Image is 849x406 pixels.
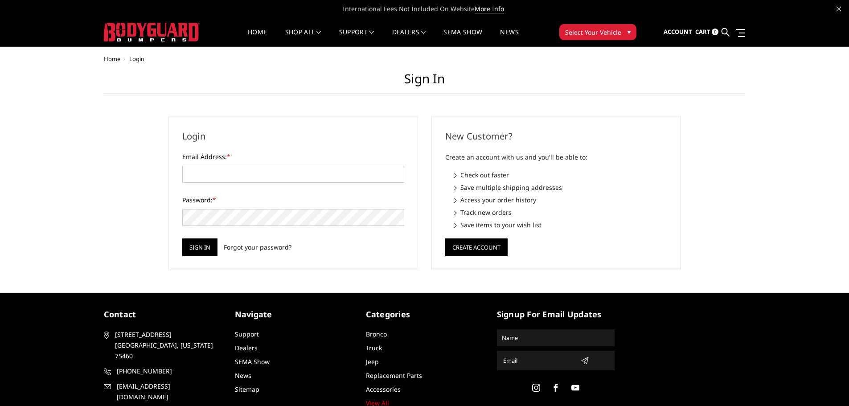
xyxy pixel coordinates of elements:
[366,385,401,394] a: Accessories
[104,55,120,63] a: Home
[248,29,267,46] a: Home
[445,238,508,256] button: Create Account
[104,381,221,402] a: [EMAIL_ADDRESS][DOMAIN_NAME]
[235,371,251,380] a: News
[182,238,217,256] input: Sign in
[500,29,518,46] a: News
[235,344,258,352] a: Dealers
[695,20,718,44] a: Cart 0
[339,29,374,46] a: Support
[664,28,692,36] span: Account
[104,71,746,94] h1: Sign in
[454,183,667,192] li: Save multiple shipping addresses
[565,28,621,37] span: Select Your Vehicle
[182,152,404,161] label: Email Address:
[224,242,291,252] a: Forgot your password?
[182,130,404,143] h2: Login
[500,353,577,368] input: Email
[475,4,504,13] a: More Info
[559,24,636,40] button: Select Your Vehicle
[366,330,387,338] a: Bronco
[498,331,613,345] input: Name
[628,27,631,37] span: ▾
[235,330,259,338] a: Support
[445,242,508,250] a: Create Account
[712,29,718,35] span: 0
[695,28,710,36] span: Cart
[117,366,220,377] span: [PHONE_NUMBER]
[445,130,667,143] h2: New Customer?
[454,220,667,230] li: Save items to your wish list
[235,357,270,366] a: SEMA Show
[104,366,221,377] a: [PHONE_NUMBER]
[182,195,404,205] label: Password:
[104,23,200,41] img: BODYGUARD BUMPERS
[129,55,144,63] span: Login
[115,329,218,361] span: [STREET_ADDRESS] [GEOGRAPHIC_DATA], [US_STATE] 75460
[445,152,667,163] p: Create an account with us and you'll be able to:
[366,371,422,380] a: Replacement Parts
[664,20,692,44] a: Account
[104,308,221,320] h5: contact
[117,381,220,402] span: [EMAIL_ADDRESS][DOMAIN_NAME]
[454,208,667,217] li: Track new orders
[285,29,321,46] a: shop all
[366,357,379,366] a: Jeep
[454,170,667,180] li: Check out faster
[235,385,259,394] a: Sitemap
[443,29,482,46] a: SEMA Show
[366,344,382,352] a: Truck
[235,308,353,320] h5: Navigate
[497,308,615,320] h5: signup for email updates
[366,308,484,320] h5: Categories
[454,195,667,205] li: Access your order history
[392,29,426,46] a: Dealers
